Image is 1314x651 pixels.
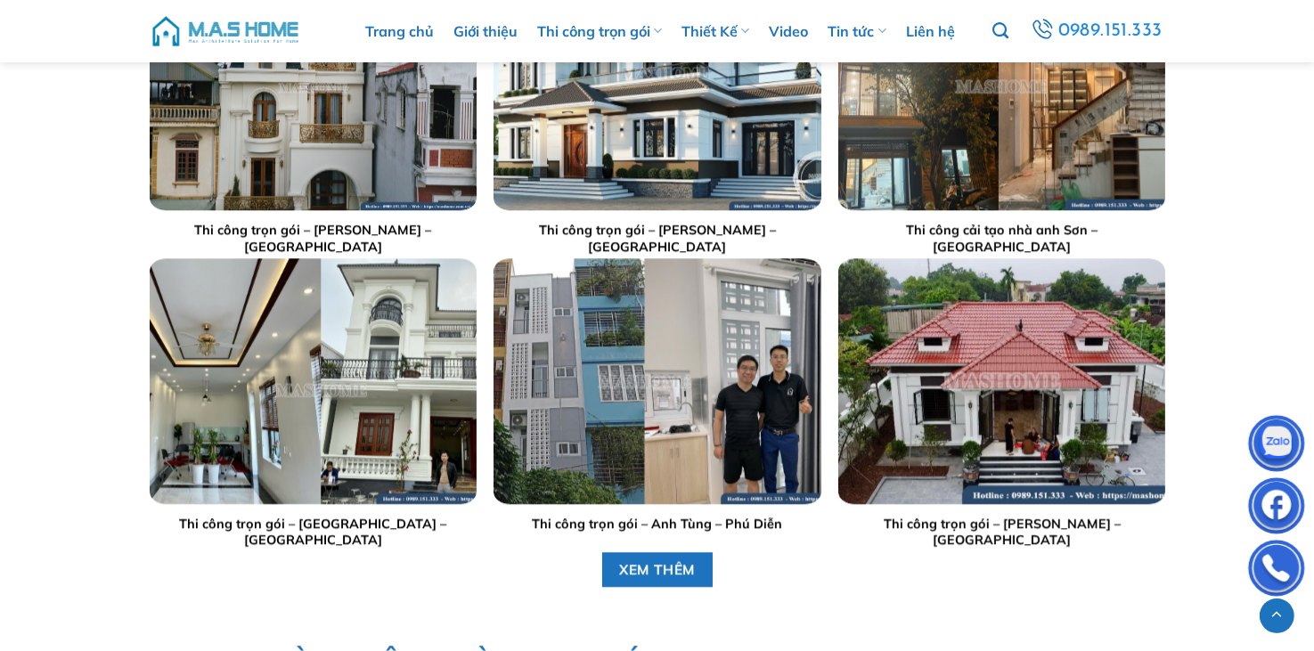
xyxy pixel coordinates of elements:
a: Thi công cải tạo nhà anh Sơn – [GEOGRAPHIC_DATA] [838,222,1165,255]
img: M.A.S HOME – Tổng Thầu Thiết Kế Và Xây Nhà Trọn Gói [150,4,301,58]
a: XEM THÊM [601,552,713,587]
a: Thi công trọn gói – [GEOGRAPHIC_DATA] – [GEOGRAPHIC_DATA] [149,515,476,548]
a: Tin tức [828,4,886,58]
a: Thi công trọn gói – [PERSON_NAME] – [GEOGRAPHIC_DATA] [494,222,820,255]
a: 0989.151.333 [1028,15,1164,47]
a: Thi công trọn gói – Anh Tùng – Phú Diễn [532,516,782,533]
img: Báo giá xây nhà trọn gói 2025 18 [494,258,820,503]
a: Thi công trọn gói [537,4,662,58]
a: Tìm kiếm [992,12,1008,50]
img: Zalo [1250,419,1303,473]
a: Giới thiệu [453,4,518,58]
span: XEM THÊM [619,558,696,581]
a: Lên đầu trang [1260,598,1294,633]
a: Liên hệ [906,4,955,58]
a: Thi công trọn gói – [PERSON_NAME] – [GEOGRAPHIC_DATA] [149,222,476,255]
a: Trang chủ [365,4,434,58]
img: Báo giá xây nhà trọn gói 2025 19 [838,258,1165,503]
a: Video [770,4,809,58]
img: Phone [1250,544,1303,598]
img: Báo giá xây nhà trọn gói 2025 17 [149,258,476,503]
a: Thi công trọn gói – [PERSON_NAME] – [GEOGRAPHIC_DATA] [838,515,1165,548]
span: 0989.151.333 [1058,16,1163,46]
img: Facebook [1250,482,1303,535]
a: Thiết Kế [681,4,749,58]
